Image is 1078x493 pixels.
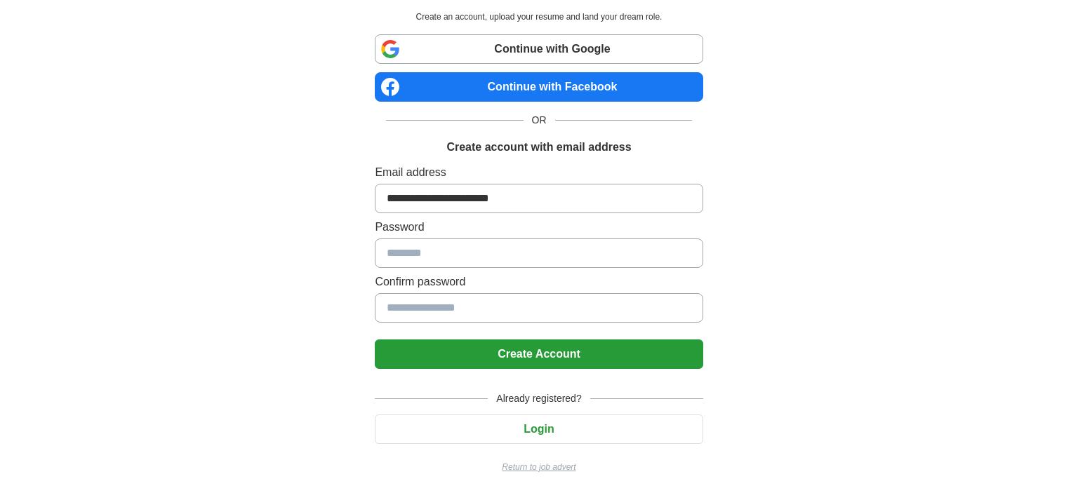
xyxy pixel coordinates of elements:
h1: Create account with email address [446,139,631,156]
a: Continue with Google [375,34,703,64]
a: Login [375,423,703,435]
p: Create an account, upload your resume and land your dream role. [378,11,700,23]
span: Already registered? [488,391,590,406]
button: Login [375,414,703,444]
button: Create Account [375,339,703,369]
label: Password [375,219,703,236]
span: OR [524,113,555,128]
a: Return to job advert [375,461,703,473]
label: Email address [375,164,703,181]
label: Confirm password [375,273,703,290]
a: Continue with Facebook [375,72,703,102]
